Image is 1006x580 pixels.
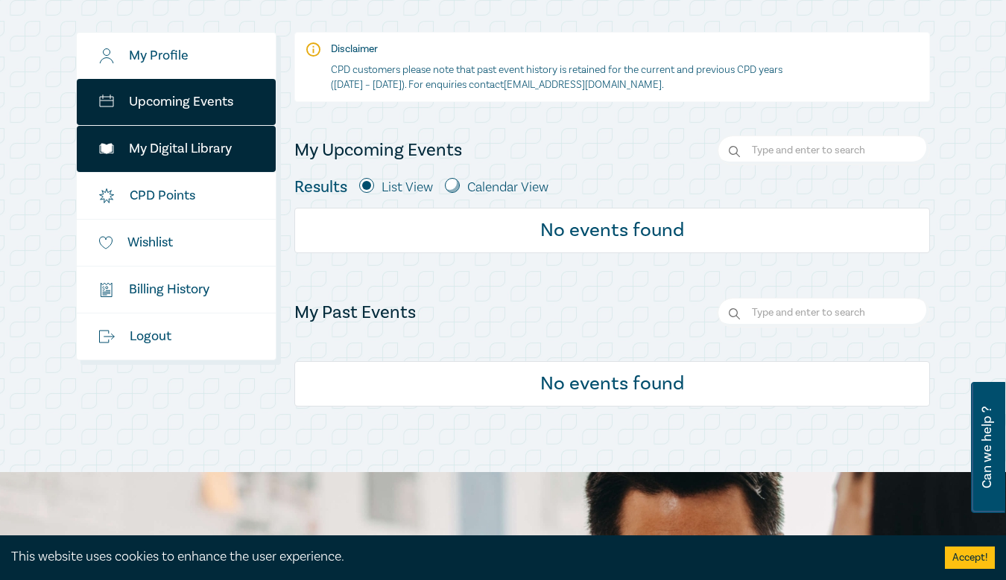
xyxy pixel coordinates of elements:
button: Accept cookies [945,546,995,569]
h6: No events found [307,374,918,394]
label: Calendar View [467,178,548,197]
a: Upcoming Events [77,79,276,125]
a: Logout [77,313,276,360]
span: Can we help ? [980,391,994,504]
label: List View [382,178,433,197]
p: CPD customers please note that past event history is retained for the current and previous CPD ye... [331,63,789,92]
input: Search [718,298,930,328]
a: [EMAIL_ADDRESS][DOMAIN_NAME] [504,78,662,92]
a: CPD Points [77,173,276,219]
a: My Profile [77,33,276,79]
h6: No events found [307,220,918,240]
div: This website uses cookies to enhance the user experience. [11,547,923,567]
strong: Disclaimer [331,42,378,56]
a: Wishlist [77,220,276,266]
input: Search [718,136,930,165]
h4: My Upcoming Events [294,138,462,162]
h5: Results [294,177,347,197]
a: $Billing History [77,267,276,313]
tspan: $ [102,285,105,292]
a: My Digital Library [77,126,276,172]
h4: My Past Events [294,301,416,325]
